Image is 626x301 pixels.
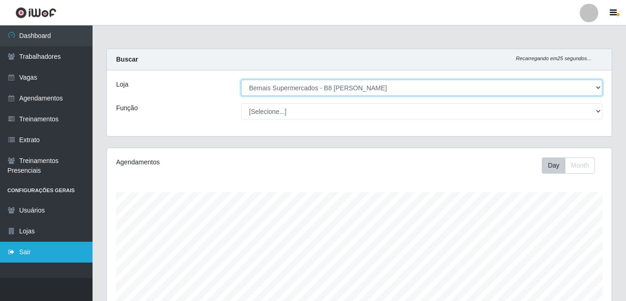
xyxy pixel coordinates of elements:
i: Recarregando em 25 segundos... [516,56,591,61]
div: Toolbar with button groups [542,157,602,174]
label: Loja [116,80,128,89]
button: Day [542,157,565,174]
div: Agendamentos [116,157,310,167]
strong: Buscar [116,56,138,63]
label: Função [116,103,138,113]
button: Month [565,157,595,174]
img: CoreUI Logo [15,7,56,19]
div: First group [542,157,595,174]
